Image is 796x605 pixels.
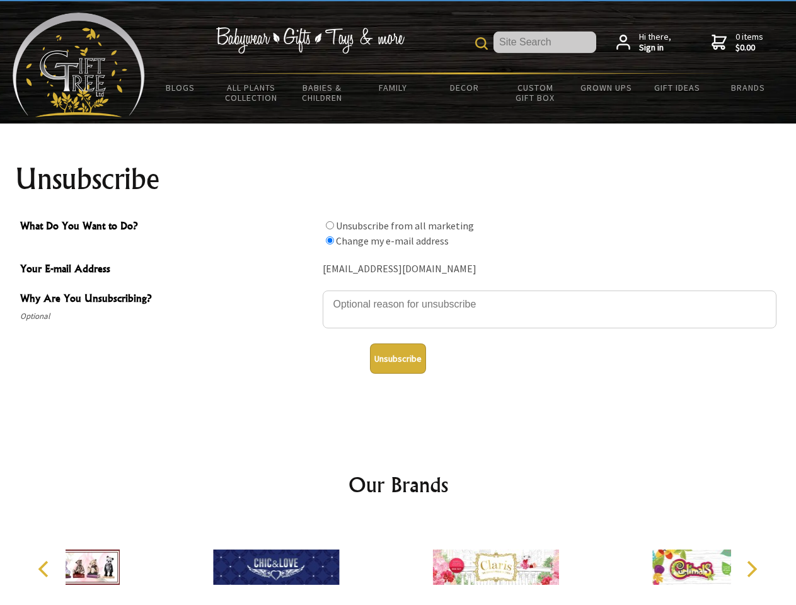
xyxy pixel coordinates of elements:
[323,291,776,328] textarea: Why Are You Unsubscribing?
[20,218,316,236] span: What Do You Want to Do?
[429,74,500,101] a: Decor
[639,32,671,54] span: Hi there,
[216,74,287,111] a: All Plants Collection
[326,236,334,245] input: What Do You Want to Do?
[287,74,358,111] a: Babies & Children
[336,219,474,232] label: Unsubscribe from all marketing
[570,74,642,101] a: Grown Ups
[713,74,784,101] a: Brands
[642,74,713,101] a: Gift Ideas
[323,260,776,279] div: [EMAIL_ADDRESS][DOMAIN_NAME]
[25,470,771,500] h2: Our Brands
[475,37,488,50] img: product search
[15,164,782,194] h1: Unsubscribe
[737,555,765,583] button: Next
[20,261,316,279] span: Your E-mail Address
[20,309,316,324] span: Optional
[20,291,316,309] span: Why Are You Unsubscribing?
[370,343,426,374] button: Unsubscribe
[326,221,334,229] input: What Do You Want to Do?
[616,32,671,54] a: Hi there,Sign in
[32,555,59,583] button: Previous
[493,32,596,53] input: Site Search
[13,13,145,117] img: Babyware - Gifts - Toys and more...
[358,74,429,101] a: Family
[639,42,671,54] strong: Sign in
[216,27,405,54] img: Babywear - Gifts - Toys & more
[145,74,216,101] a: BLOGS
[735,42,763,54] strong: $0.00
[336,234,449,247] label: Change my e-mail address
[500,74,571,111] a: Custom Gift Box
[712,32,763,54] a: 0 items$0.00
[735,31,763,54] span: 0 items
